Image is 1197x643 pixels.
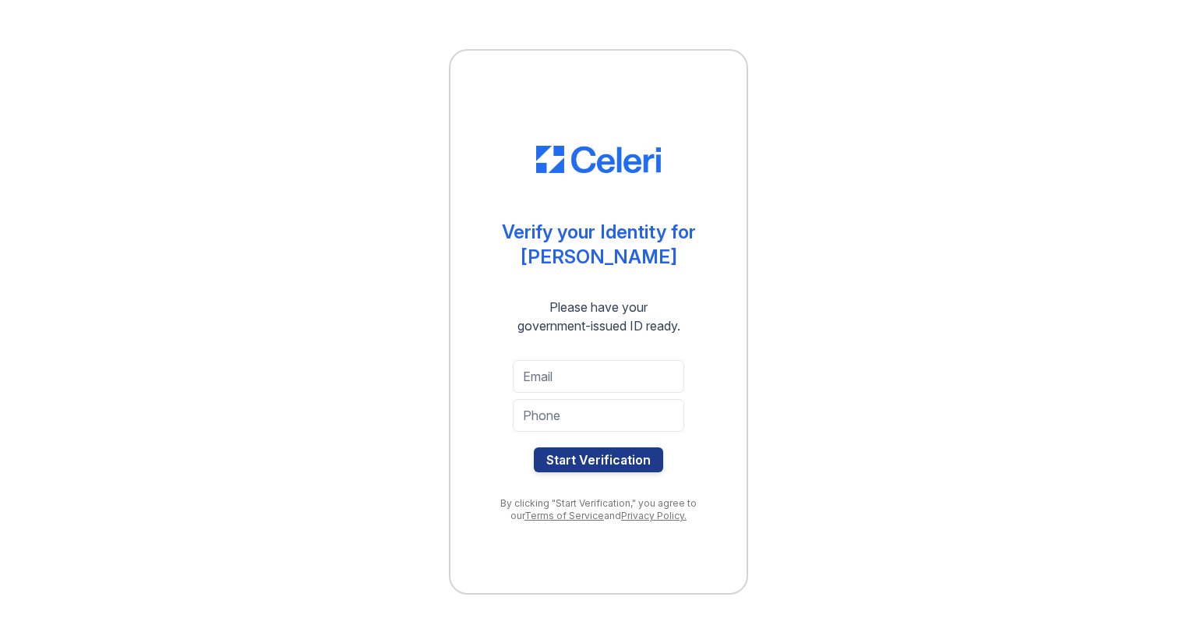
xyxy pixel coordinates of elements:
[502,220,696,270] div: Verify your Identity for [PERSON_NAME]
[489,298,708,335] div: Please have your government-issued ID ready.
[524,510,604,521] a: Terms of Service
[534,447,663,472] button: Start Verification
[513,399,684,432] input: Phone
[513,360,684,393] input: Email
[482,497,715,522] div: By clicking "Start Verification," you agree to our and
[536,146,661,174] img: CE_Logo_Blue-a8612792a0a2168367f1c8372b55b34899dd931a85d93a1a3d3e32e68fde9ad4.png
[621,510,687,521] a: Privacy Policy.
